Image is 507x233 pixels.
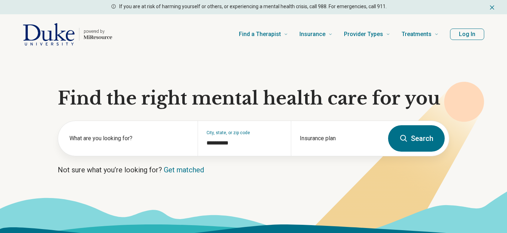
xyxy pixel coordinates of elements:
[239,29,281,39] span: Find a Therapist
[239,20,288,49] a: Find a Therapist
[58,165,449,175] p: Not sure what you’re looking for?
[119,3,387,10] p: If you are at risk of harming yourself or others, or experiencing a mental health crisis, call 98...
[344,20,390,49] a: Provider Types
[450,29,484,40] button: Log In
[299,29,325,39] span: Insurance
[488,3,496,11] button: Dismiss
[402,20,439,49] a: Treatments
[84,29,112,34] p: powered by
[69,134,189,143] label: What are you looking for?
[344,29,383,39] span: Provider Types
[299,20,333,49] a: Insurance
[388,125,445,152] button: Search
[23,23,112,46] a: Home page
[58,88,449,109] h1: Find the right mental health care for you
[164,166,204,174] a: Get matched
[402,29,432,39] span: Treatments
